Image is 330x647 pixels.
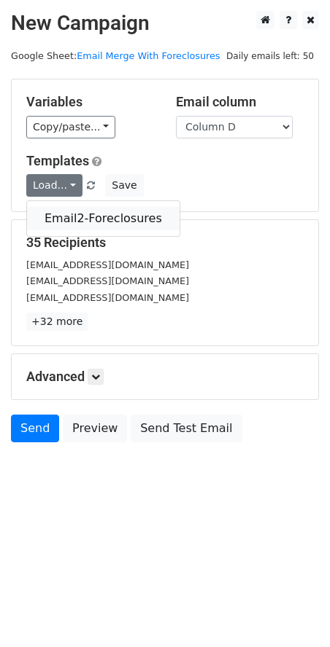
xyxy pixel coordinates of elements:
[11,415,59,442] a: Send
[26,116,115,138] a: Copy/paste...
[26,94,154,110] h5: Variables
[26,292,189,303] small: [EMAIL_ADDRESS][DOMAIN_NAME]
[221,50,319,61] a: Daily emails left: 50
[11,50,220,61] small: Google Sheet:
[11,11,319,36] h2: New Campaign
[131,415,242,442] a: Send Test Email
[176,94,304,110] h5: Email column
[63,415,127,442] a: Preview
[26,153,89,168] a: Templates
[26,313,88,331] a: +32 more
[105,174,143,197] button: Save
[26,369,304,385] h5: Advanced
[27,207,180,230] a: Email2-Foreclosures
[26,259,189,270] small: [EMAIL_ADDRESS][DOMAIN_NAME]
[26,235,304,251] h5: 35 Recipients
[221,48,319,64] span: Daily emails left: 50
[257,577,330,647] iframe: Chat Widget
[77,50,220,61] a: Email Merge With Foreclosures
[26,275,189,286] small: [EMAIL_ADDRESS][DOMAIN_NAME]
[26,174,82,197] a: Load...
